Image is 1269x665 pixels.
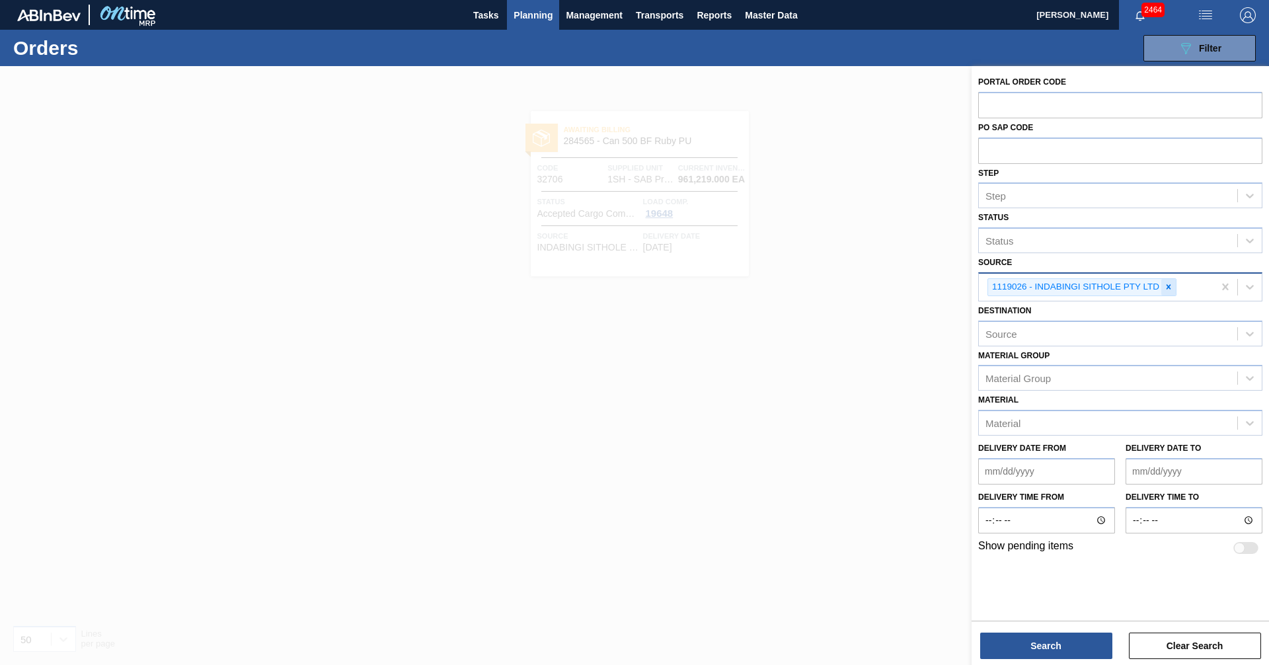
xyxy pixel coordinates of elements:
[1126,458,1262,485] input: mm/dd/yyyy
[978,77,1066,87] label: Portal Order Code
[985,190,1006,202] div: Step
[1199,43,1221,54] span: Filter
[978,306,1031,315] label: Destination
[1126,488,1262,507] label: Delivery time to
[1141,3,1165,17] span: 2464
[745,7,797,23] span: Master Data
[636,7,683,23] span: Transports
[514,7,553,23] span: Planning
[1126,444,1201,453] label: Delivery Date to
[985,418,1020,429] div: Material
[1119,6,1161,24] button: Notifications
[978,395,1019,405] label: Material
[978,540,1073,556] label: Show pending items
[13,40,211,56] h1: Orders
[978,213,1009,222] label: Status
[988,279,1161,295] div: 1119026 - INDABINGI SITHOLE PTY LTD
[17,9,81,21] img: TNhmsLtSVTkK8tSr43FrP2fwEKptu5GPRR3wAAAABJRU5ErkJggg==
[978,458,1115,485] input: mm/dd/yyyy
[1198,7,1213,23] img: userActions
[978,444,1066,453] label: Delivery Date from
[566,7,623,23] span: Management
[985,373,1051,384] div: Material Group
[978,169,999,178] label: Step
[978,258,1012,267] label: Source
[1143,35,1256,61] button: Filter
[697,7,732,23] span: Reports
[1240,7,1256,23] img: Logout
[985,328,1017,339] div: Source
[978,351,1050,360] label: Material Group
[985,235,1014,247] div: Status
[471,7,500,23] span: Tasks
[978,123,1033,132] label: PO SAP Code
[978,488,1115,507] label: Delivery time from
